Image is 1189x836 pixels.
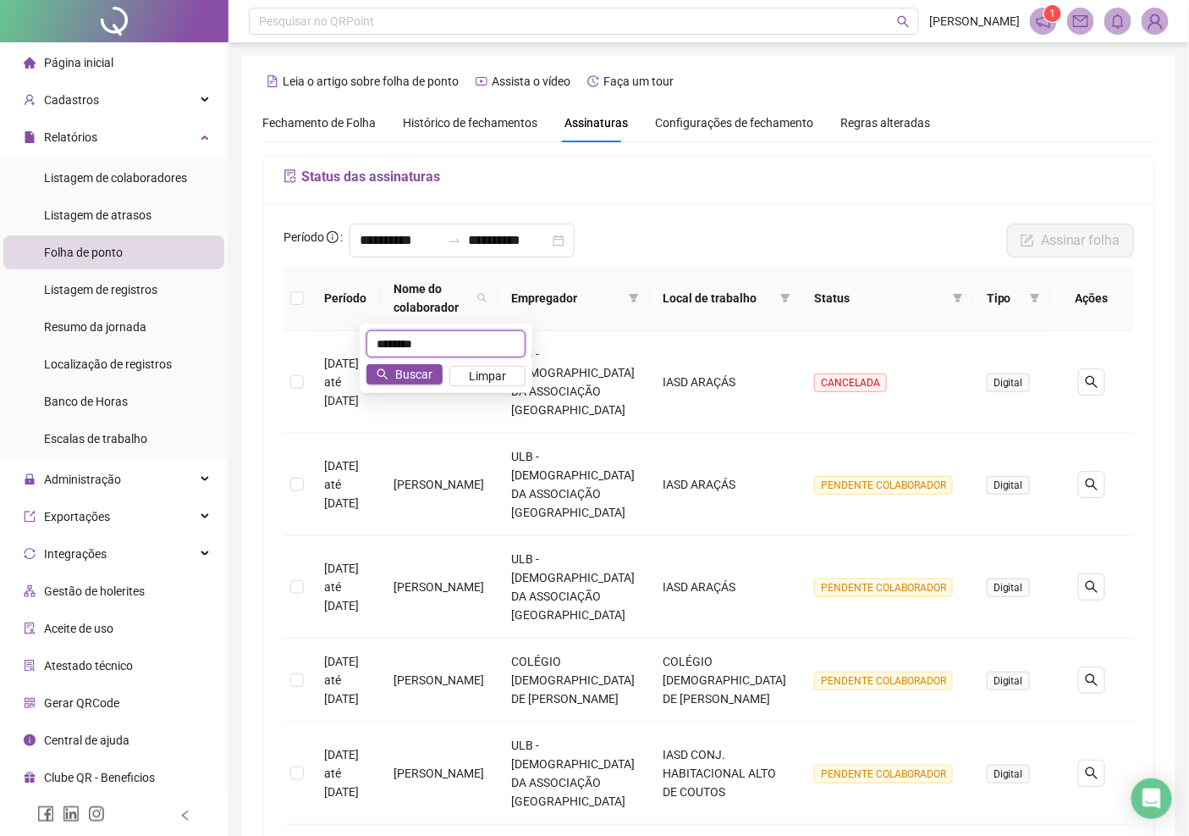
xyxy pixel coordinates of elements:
td: ULB - [DEMOGRAPHIC_DATA] DA ASSOCIAÇÃO [GEOGRAPHIC_DATA] [498,434,649,536]
span: Local de trabalho [663,289,773,307]
span: file-sync [283,169,297,183]
span: CANCELADA [814,374,887,392]
span: Listagem de atrasos [44,208,151,222]
span: Relatórios [44,130,97,144]
span: file [24,131,36,143]
span: Faça um tour [603,75,674,88]
span: Aceite de uso [44,622,113,635]
td: COLÉGIO [DEMOGRAPHIC_DATA] DE [PERSON_NAME] [498,639,649,723]
td: [PERSON_NAME] [380,536,498,639]
td: [DATE] até [DATE] [311,434,380,536]
span: search [897,15,910,28]
span: bell [1110,14,1126,29]
span: Atestado técnico [44,659,133,673]
span: apartment [24,585,36,597]
span: linkedin [63,806,80,822]
span: Listagem de colaboradores [44,171,187,185]
td: [DATE] até [DATE] [311,639,380,723]
td: ULB - [DEMOGRAPHIC_DATA] DA ASSOCIAÇÃO [GEOGRAPHIC_DATA] [498,723,649,825]
span: PENDENTE COLABORADOR [814,579,953,597]
span: Digital [987,579,1030,597]
span: Localização de registros [44,357,172,371]
span: Empregador [511,289,622,307]
span: swap-right [448,234,461,247]
span: history [587,75,599,87]
span: Resumo da jornada [44,320,146,334]
span: Exportações [44,510,110,523]
button: Buscar [366,364,443,385]
span: youtube [476,75,487,87]
span: Leia o artigo sobre folha de ponto [283,75,459,88]
td: [DATE] até [DATE] [311,536,380,639]
span: sync [24,548,36,560]
span: Integrações [44,547,107,561]
td: IASD CONJ. HABITACIONAL ALTO DE COUTOS [649,723,801,825]
span: file-text [267,75,278,87]
span: search [1085,673,1098,687]
td: COLÉGIO [DEMOGRAPHIC_DATA] DE [PERSON_NAME] [649,639,801,723]
span: audit [24,623,36,634]
span: to [448,234,461,247]
span: qrcode [24,697,36,709]
span: Gestão de holerites [44,584,145,598]
span: search [477,293,487,303]
span: search [474,276,491,320]
span: filter [777,285,794,311]
th: Período [311,266,380,331]
span: Cadastros [44,93,99,107]
span: 1 [1050,8,1056,19]
span: Limpar [469,367,506,385]
span: PENDENTE COLABORADOR [814,765,953,783]
span: export [24,511,36,523]
td: IASD ARAÇÁS [649,434,801,536]
div: Open Intercom Messenger [1131,778,1172,819]
td: [PERSON_NAME] [380,434,498,536]
span: Buscar [395,365,432,384]
span: search [1085,478,1098,491]
sup: 1 [1044,5,1061,22]
span: [PERSON_NAME] [929,12,1020,30]
span: gift [24,772,36,783]
span: user-add [24,94,36,106]
span: Gerar QRCode [44,696,119,710]
td: [PERSON_NAME] [380,639,498,723]
span: filter [950,285,966,311]
span: search [1085,375,1098,389]
span: Folha de ponto [44,246,123,259]
span: Digital [987,374,1030,392]
button: Assinar folha [1007,224,1134,257]
td: [DATE] até [DATE] [311,331,380,434]
span: filter [1030,293,1040,303]
img: 87054 [1142,8,1168,34]
span: Histórico de fechamentos [403,116,537,130]
span: Fechamento de Folha [262,116,376,130]
span: Tipo [987,289,1023,307]
span: instagram [88,806,105,822]
span: Regras alteradas [840,117,930,129]
th: Ações [1050,266,1134,331]
span: filter [953,293,963,303]
span: search [1085,767,1098,780]
span: search [1085,580,1098,594]
h5: Status das assinaturas [283,167,1134,187]
span: solution [24,660,36,672]
button: Limpar [449,366,526,386]
span: Escalas de trabalho [44,432,147,446]
td: IASD ARAÇÁS [649,536,801,639]
span: filter [780,293,790,303]
span: lock [24,473,36,485]
span: Assista o vídeo [492,75,570,88]
span: Banco de Horas [44,395,128,408]
span: Clube QR - Beneficios [44,771,155,784]
span: PENDENTE COLABORADOR [814,672,953,690]
span: Listagem de registros [44,283,157,296]
span: info-circle [327,231,339,243]
span: left [179,810,191,822]
span: Digital [987,672,1030,690]
td: ULB - [DEMOGRAPHIC_DATA] DA ASSOCIAÇÃO [GEOGRAPHIC_DATA] [498,536,649,639]
td: IASD ARAÇÁS [649,331,801,434]
span: Digital [987,765,1030,783]
span: Administração [44,473,121,486]
span: Período [283,230,324,244]
span: notification [1036,14,1051,29]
